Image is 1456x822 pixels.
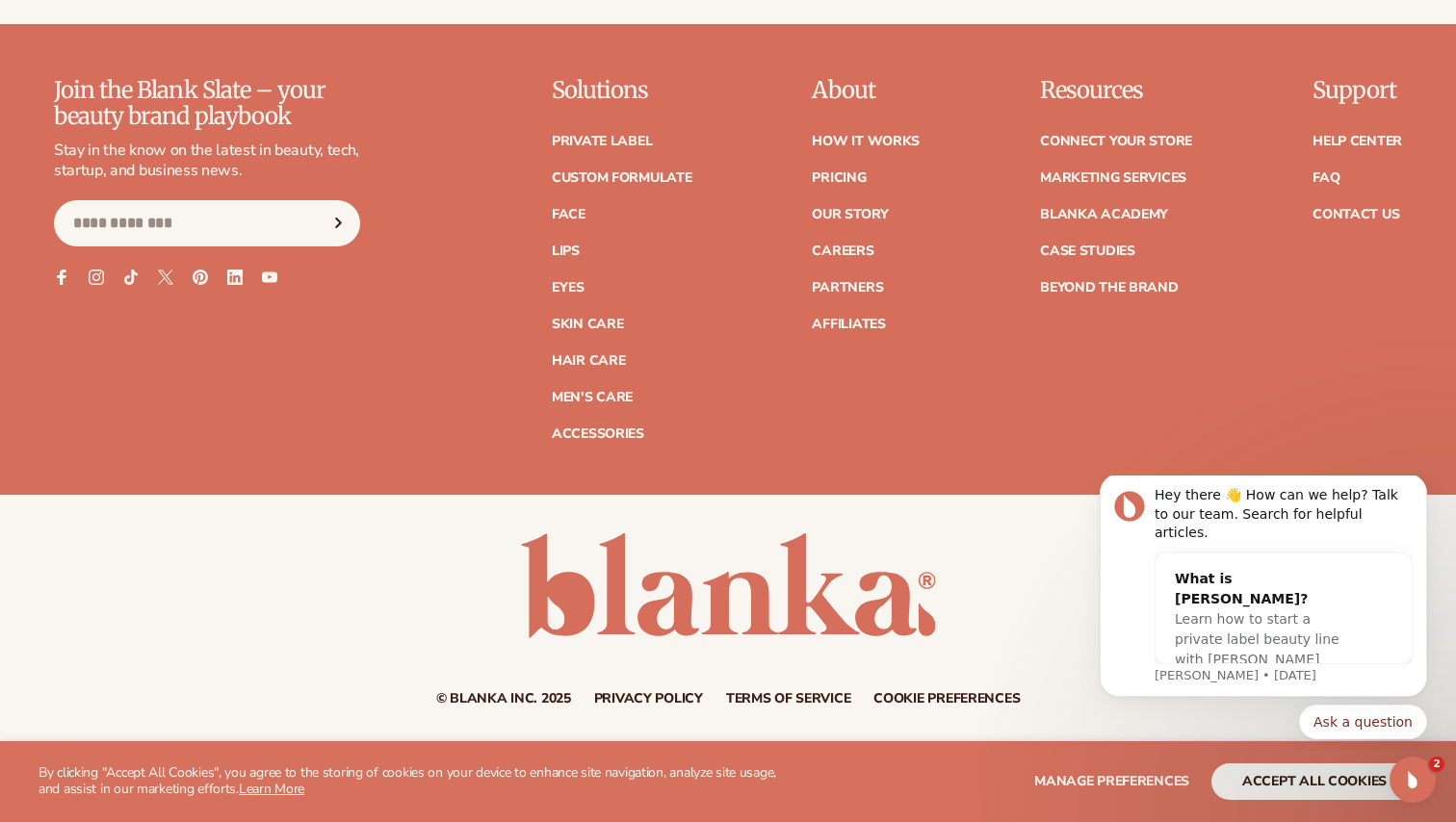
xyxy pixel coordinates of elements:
[1040,244,1135,258] a: Case Studies
[552,135,652,148] a: Private label
[552,78,692,103] p: Solutions
[1040,281,1179,295] a: Beyond the brand
[84,11,342,67] div: Hey there 👋 How can we help? Talk to our team. Search for helpful articles.
[104,93,283,134] div: What is [PERSON_NAME]?
[29,229,356,264] div: Quick reply options
[812,78,920,103] p: About
[1034,763,1189,800] button: Manage preferences
[552,208,585,221] a: Face
[1071,475,1456,751] iframe: Intercom notifications message
[552,244,580,258] a: Lips
[812,244,873,258] a: Careers
[436,689,571,707] small: © Blanka Inc. 2025
[1034,772,1189,790] span: Manage preferences
[552,171,692,185] a: Custom formulate
[1040,208,1168,221] a: Blanka Academy
[1390,757,1436,803] iframe: Intercom live chat
[1313,78,1402,103] p: Support
[812,208,888,221] a: Our Story
[1040,135,1192,148] a: Connect your store
[317,200,359,246] button: Subscribe
[228,229,356,264] button: Quick reply: Ask a question
[239,780,304,798] a: Learn More
[552,354,625,368] a: Hair Care
[812,135,920,148] a: How It Works
[1040,78,1192,103] p: Resources
[552,318,623,331] a: Skin Care
[85,78,302,210] div: What is [PERSON_NAME]?Learn how to start a private label beauty line with [PERSON_NAME]
[726,692,851,706] a: Terms of service
[1211,763,1417,800] button: accept all cookies
[1040,171,1186,185] a: Marketing services
[1429,757,1444,772] span: 2
[812,171,866,185] a: Pricing
[1313,171,1339,185] a: FAQ
[552,427,644,441] a: Accessories
[54,141,360,181] p: Stay in the know on the latest in beauty, tech, startup, and business news.
[39,765,790,798] p: By clicking "Accept All Cookies", you agree to the storing of cookies on your device to enhance s...
[84,11,342,189] div: Message content
[84,192,342,209] p: Message from Lee, sent 1d ago
[54,78,360,129] p: Join the Blank Slate – your beauty brand playbook
[1313,208,1399,221] a: Contact Us
[104,136,269,192] span: Learn how to start a private label beauty line with [PERSON_NAME]
[552,281,585,295] a: Eyes
[812,318,885,331] a: Affiliates
[43,15,74,46] img: Profile image for Lee
[552,391,633,404] a: Men's Care
[1313,135,1402,148] a: Help Center
[873,692,1020,706] a: Cookie preferences
[594,692,703,706] a: Privacy policy
[812,281,883,295] a: Partners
